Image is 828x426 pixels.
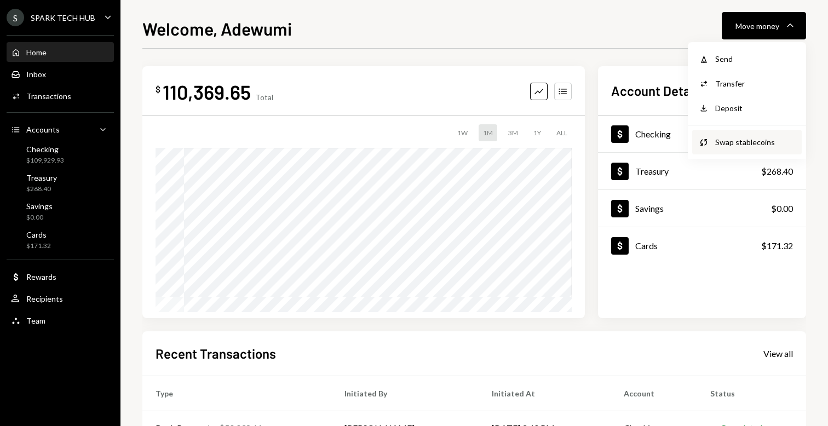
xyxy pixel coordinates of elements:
h2: Account Details [611,82,704,100]
div: S [7,9,24,26]
div: Savings [635,203,664,214]
a: Cards$171.32 [7,227,114,253]
div: Total [255,93,273,102]
div: SPARK TECH HUB [31,13,95,22]
div: Treasury [635,166,669,176]
div: 3M [504,124,522,141]
div: $ [156,84,160,95]
a: Treasury$268.40 [7,170,114,196]
div: $268.40 [761,165,793,178]
div: $0.00 [26,213,53,222]
th: Type [142,376,331,411]
div: Home [26,48,47,57]
div: 1M [479,124,497,141]
a: Checking$109,929.93 [7,141,114,168]
a: Team [7,310,114,330]
a: Rewards [7,267,114,286]
div: Send [715,53,795,65]
div: Accounts [26,125,60,134]
h2: Recent Transactions [156,344,276,362]
div: Treasury [26,173,57,182]
div: ALL [552,124,572,141]
div: Team [26,316,45,325]
div: Cards [26,230,51,239]
div: Savings [26,202,53,211]
a: Treasury$268.40 [598,153,806,189]
th: Initiated By [331,376,479,411]
th: Initiated At [479,376,611,411]
a: View all [763,347,793,359]
div: $0.00 [771,202,793,215]
div: 1W [453,124,472,141]
div: Swap stablecoins [715,136,795,148]
button: Move money [722,12,806,39]
a: Home [7,42,114,62]
h1: Welcome, Adewumi [142,18,292,39]
div: Checking [26,145,64,154]
div: Inbox [26,70,46,79]
div: Recipients [26,294,63,303]
a: Savings$0.00 [7,198,114,224]
div: $171.32 [26,241,51,251]
div: Transfer [715,78,795,89]
a: Checking$109,929.93 [598,116,806,152]
div: View all [763,348,793,359]
div: Rewards [26,272,56,281]
th: Status [697,376,806,411]
div: $268.40 [26,185,57,194]
a: Savings$0.00 [598,190,806,227]
th: Account [611,376,697,411]
div: Checking [635,129,671,139]
div: 110,369.65 [163,79,251,104]
a: Cards$171.32 [598,227,806,264]
a: Accounts [7,119,114,139]
div: Move money [735,20,779,32]
div: $109,929.93 [26,156,64,165]
div: Deposit [715,102,795,114]
a: Transactions [7,86,114,106]
div: 1Y [529,124,545,141]
div: Transactions [26,91,71,101]
div: Cards [635,240,658,251]
a: Recipients [7,289,114,308]
a: Inbox [7,64,114,84]
div: $171.32 [761,239,793,252]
